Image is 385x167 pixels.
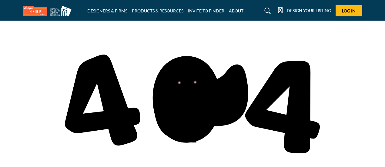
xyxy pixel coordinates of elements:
a: INVITE TO FINDER [188,8,224,13]
a: Search [259,6,275,16]
h5: DESIGN YOUR LISTING [287,8,331,13]
a: DESIGNERS & FIRMS [87,8,127,13]
a: PRODUCTS & RESOURCES [132,8,183,13]
button: Log In [336,5,362,16]
a: ABOUT [229,8,243,13]
span: Log In [342,8,356,13]
img: Site Logo [23,6,75,16]
div: DESIGN YOUR LISTING [278,7,331,15]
